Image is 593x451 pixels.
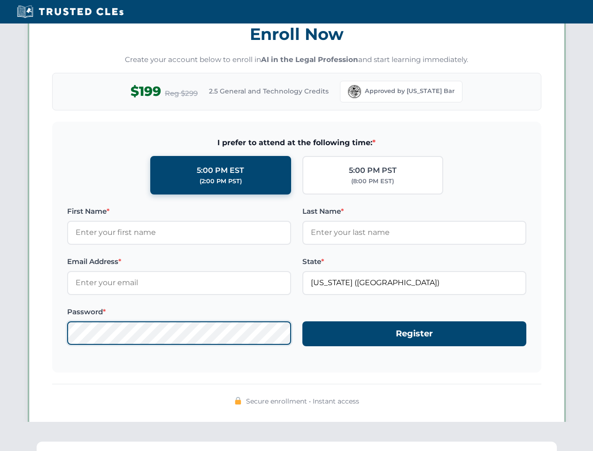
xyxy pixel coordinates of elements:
[349,164,397,177] div: 5:00 PM PST
[67,137,526,149] span: I prefer to attend at the following time:
[365,86,454,96] span: Approved by [US_STATE] Bar
[348,85,361,98] img: Florida Bar
[302,256,526,267] label: State
[302,321,526,346] button: Register
[302,271,526,295] input: Florida (FL)
[234,397,242,404] img: 🔒
[67,256,291,267] label: Email Address
[14,5,126,19] img: Trusted CLEs
[351,177,394,186] div: (8:00 PM EST)
[261,55,358,64] strong: AI in the Legal Profession
[246,396,359,406] span: Secure enrollment • Instant access
[302,206,526,217] label: Last Name
[52,54,541,65] p: Create your account below to enroll in and start learning immediately.
[67,221,291,244] input: Enter your first name
[200,177,242,186] div: (2:00 PM PST)
[67,271,291,295] input: Enter your email
[131,81,161,102] span: $199
[67,206,291,217] label: First Name
[209,86,329,96] span: 2.5 General and Technology Credits
[197,164,244,177] div: 5:00 PM EST
[52,19,541,49] h3: Enroll Now
[67,306,291,318] label: Password
[165,88,198,99] span: Reg $299
[302,221,526,244] input: Enter your last name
